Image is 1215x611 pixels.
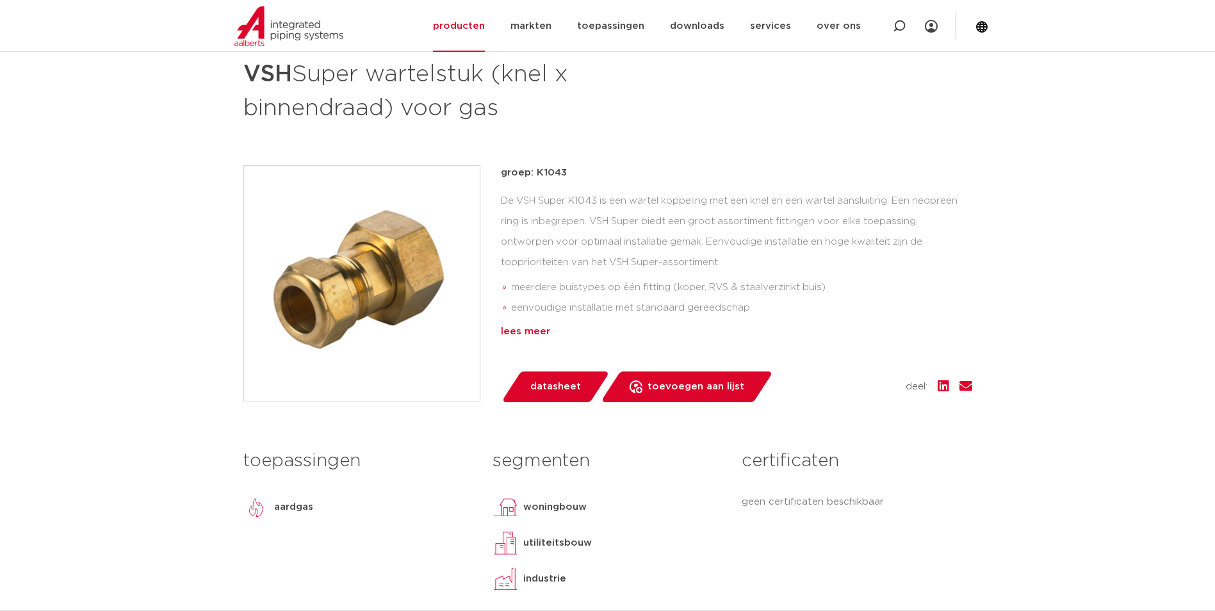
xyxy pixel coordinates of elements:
li: eenvoudige installatie met standaard gereedschap [511,298,972,318]
img: aardgas [243,494,269,520]
p: groep: K1043 [501,165,972,181]
p: woningbouw [523,500,587,515]
p: aardgas [274,500,313,515]
span: datasheet [530,377,581,397]
h3: toepassingen [243,448,473,474]
img: industrie [493,566,518,592]
img: utiliteitsbouw [493,530,518,556]
img: Product Image for VSH Super wartelstuk (knel x binnendraad) voor gas [244,166,480,402]
li: meerdere buistypes op één fitting (koper, RVS & staalverzinkt buis) [511,277,972,298]
h3: segmenten [493,448,722,474]
img: woningbouw [493,494,518,520]
a: datasheet [501,371,610,402]
li: snelle verbindingstechnologie waarbij her-montage mogelijk is [511,318,972,339]
div: De VSH Super K1043 is een wartel koppeling met een knel en een wartel aansluiting. Een neopreen r... [501,191,972,319]
h3: certificaten [742,448,972,474]
div: lees meer [501,324,972,339]
p: utiliteitsbouw [523,535,592,551]
strong: VSH [243,63,292,86]
p: industrie [523,571,566,587]
span: deel: [906,379,927,395]
p: geen certificaten beschikbaar [742,494,972,510]
span: toevoegen aan lijst [648,377,744,397]
h1: Super wartelstuk (knel x binnendraad) voor gas [243,55,724,124]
